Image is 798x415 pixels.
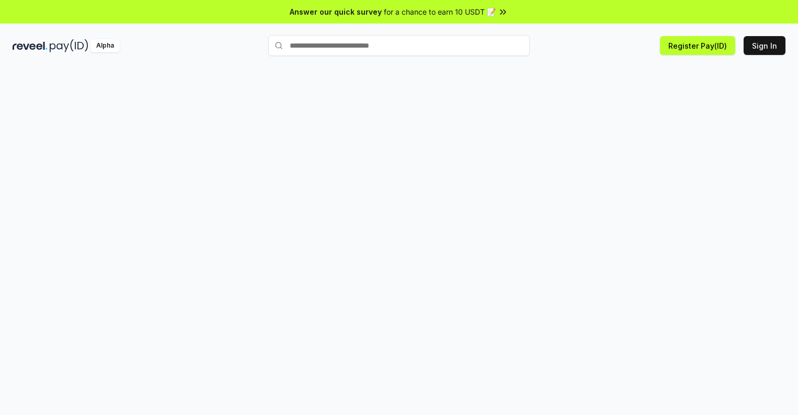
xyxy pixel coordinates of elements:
[660,36,735,55] button: Register Pay(ID)
[290,6,382,17] span: Answer our quick survey
[384,6,496,17] span: for a chance to earn 10 USDT 📝
[90,39,120,52] div: Alpha
[13,39,48,52] img: reveel_dark
[744,36,785,55] button: Sign In
[50,39,88,52] img: pay_id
